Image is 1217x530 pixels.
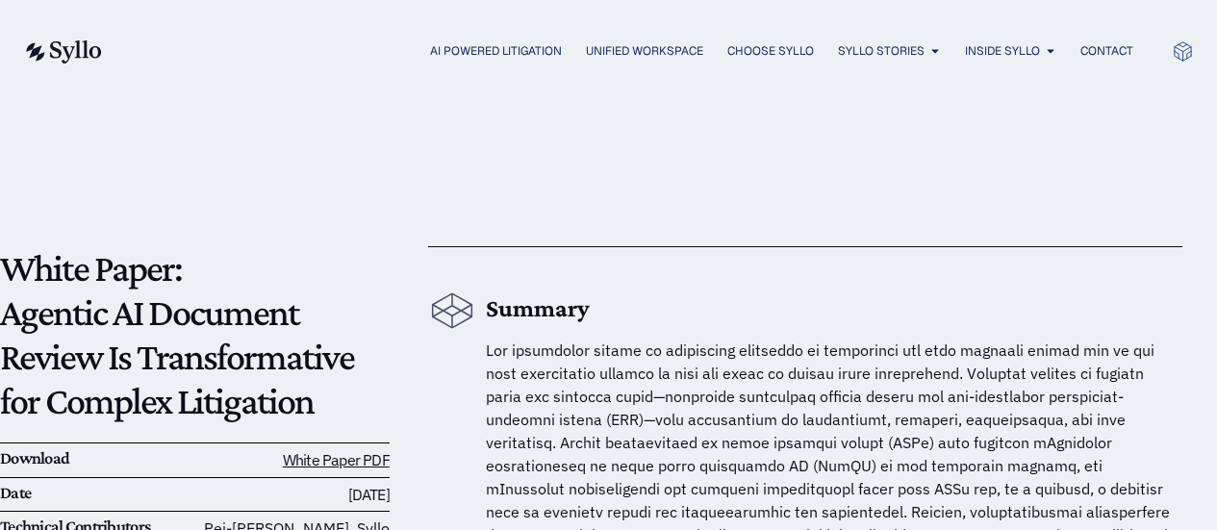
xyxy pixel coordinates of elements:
[194,483,389,507] h6: [DATE]
[23,40,102,63] img: syllo
[283,450,390,469] a: White Paper PDF
[486,294,590,322] b: Summary
[430,42,562,60] a: AI Powered Litigation
[140,42,1133,61] div: Menu Toggle
[727,42,814,60] a: Choose Syllo
[965,42,1040,60] a: Inside Syllo
[1080,42,1133,60] a: Contact
[586,42,703,60] a: Unified Workspace
[140,42,1133,61] nav: Menu
[838,42,925,60] a: Syllo Stories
